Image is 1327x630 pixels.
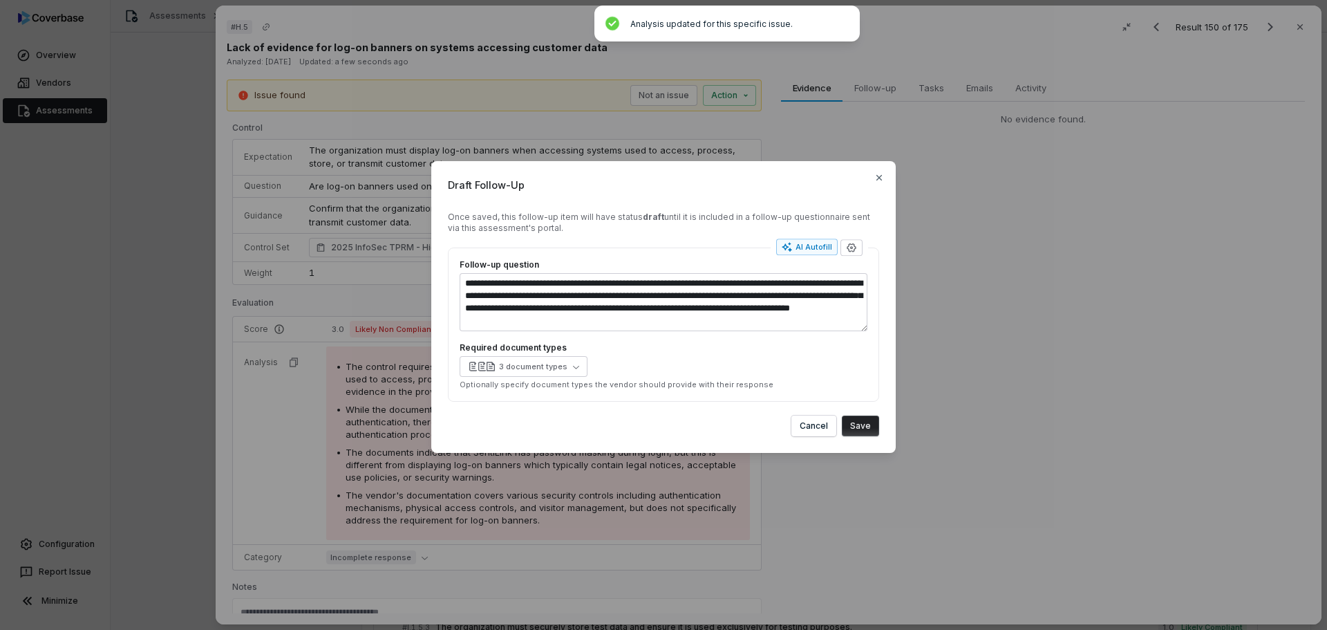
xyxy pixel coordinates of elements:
label: Follow-up question [460,259,867,270]
div: AI Autofill [782,241,832,252]
span: Analysis updated for this specific issue. [630,19,793,29]
div: 3 document types [499,362,567,372]
button: AI Autofill [776,239,838,255]
strong: draft [643,212,664,222]
button: Cancel [791,416,836,436]
button: Save [842,416,879,436]
p: Optionally specify document types the vendor should provide with their response [460,380,867,390]
span: Draft Follow-Up [448,178,879,192]
label: Required document types [460,342,867,353]
div: Once saved, this follow-up item will have status until it is included in a follow-up questionnair... [448,212,879,234]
